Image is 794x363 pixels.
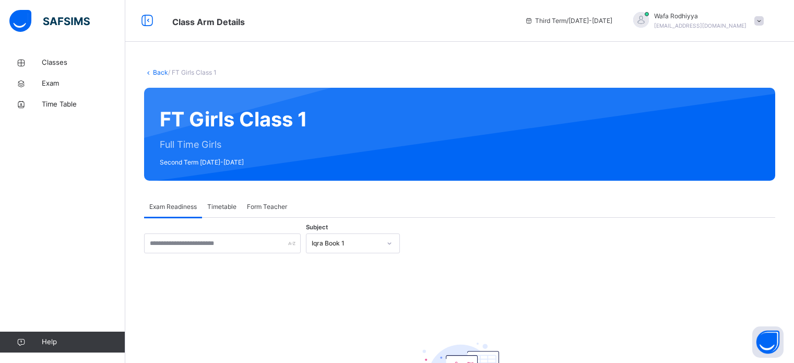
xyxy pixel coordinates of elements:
button: Open asap [752,326,784,358]
span: Classes [42,57,125,68]
span: Class Arm Details [172,17,245,27]
span: Subject [306,223,328,232]
div: WafaRodhiyya [623,11,769,30]
span: Form Teacher [247,202,287,212]
span: Exam Readiness [149,202,197,212]
img: safsims [9,10,90,32]
span: session/term information [525,16,612,26]
span: Timetable [207,202,236,212]
a: Back [153,68,168,76]
span: Wafa Rodhiyya [654,11,746,21]
span: Time Table [42,99,125,110]
span: / FT Girls Class 1 [168,68,217,76]
span: Help [42,337,125,347]
span: [EMAIL_ADDRESS][DOMAIN_NAME] [654,22,746,29]
div: Iqra Book 1 [312,239,381,248]
span: Exam [42,78,125,89]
